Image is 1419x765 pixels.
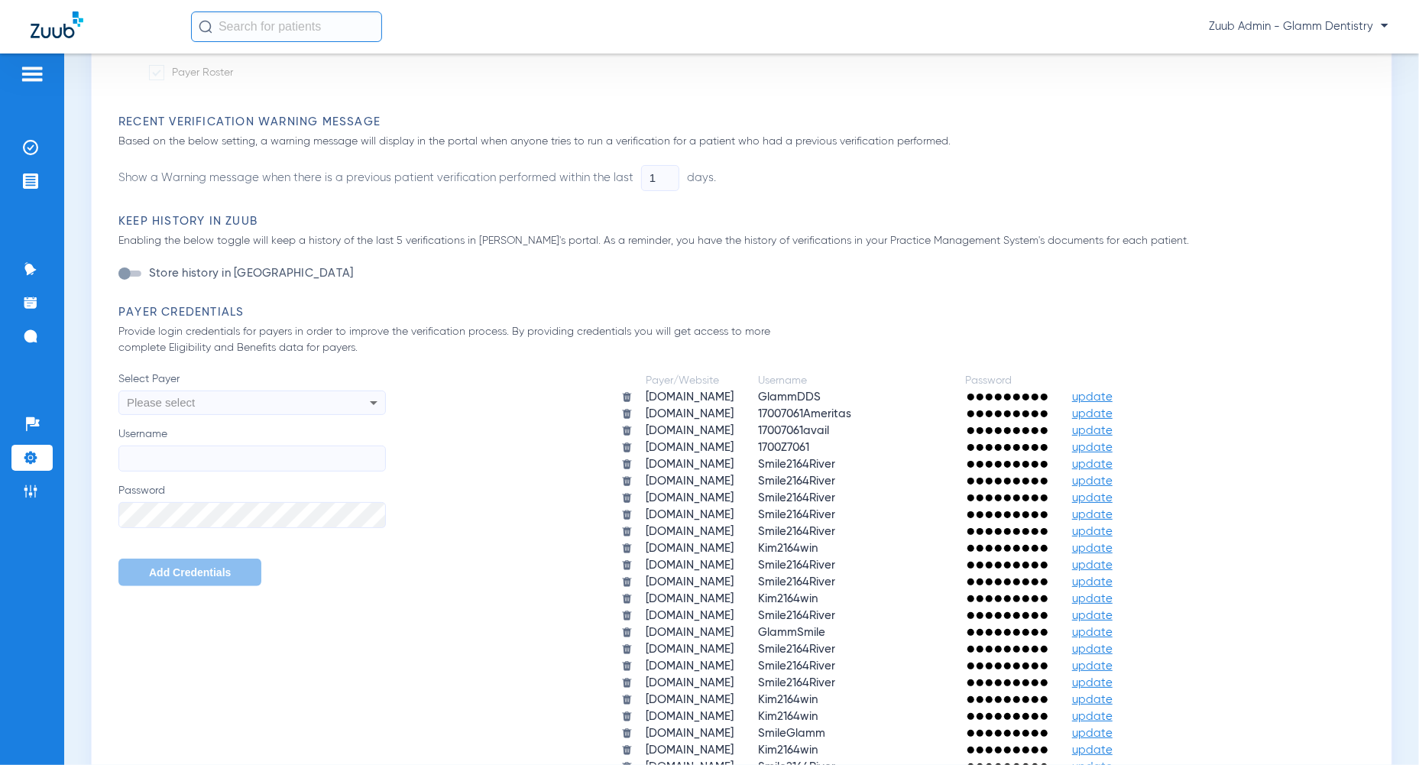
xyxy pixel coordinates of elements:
[634,541,745,556] td: [DOMAIN_NAME]
[621,677,633,689] img: trash.svg
[1072,610,1113,621] span: update
[634,676,745,691] td: [DOMAIN_NAME]
[621,543,633,554] img: trash.svg
[621,744,633,756] img: trash.svg
[634,440,745,455] td: [DOMAIN_NAME]
[747,373,952,388] td: Username
[1072,543,1113,554] span: update
[634,558,745,573] td: [DOMAIN_NAME]
[621,509,633,520] img: trash.svg
[1072,526,1113,537] span: update
[118,426,386,472] label: Username
[758,425,829,436] span: 17007061avail
[634,575,745,590] td: [DOMAIN_NAME]
[634,709,745,724] td: [DOMAIN_NAME]
[634,743,745,758] td: [DOMAIN_NAME]
[758,475,835,487] span: Smile2164River
[758,442,809,453] span: 1700Z7061
[634,407,745,422] td: [DOMAIN_NAME]
[634,608,745,624] td: [DOMAIN_NAME]
[118,214,1372,229] h3: Keep History in Zuub
[621,593,633,605] img: trash.svg
[118,371,386,387] span: Select Payer
[758,744,818,756] span: Kim2164win
[758,694,818,705] span: Kim2164win
[1343,692,1419,765] iframe: Chat Widget
[1072,425,1113,436] span: update
[621,643,633,655] img: trash.svg
[1072,728,1113,739] span: update
[758,728,825,739] span: SmileGlamm
[118,165,716,191] li: Show a Warning message when there is a previous patient verification performed within the last days.
[1209,19,1388,34] span: Zuub Admin - Glamm Dentistry
[118,115,1372,130] h3: Recent Verification Warning Message
[621,459,633,470] img: trash.svg
[621,627,633,638] img: trash.svg
[118,233,1372,249] p: Enabling the below toggle will keep a history of the last 5 verifications in [PERSON_NAME]'s port...
[621,425,633,436] img: trash.svg
[118,559,261,586] button: Add Credentials
[199,20,212,34] img: Search Icon
[172,67,233,78] span: Payer Roster
[634,491,745,506] td: [DOMAIN_NAME]
[1072,643,1113,655] span: update
[621,694,633,705] img: trash.svg
[1072,694,1113,705] span: update
[634,659,745,674] td: [DOMAIN_NAME]
[146,266,354,281] label: Store history in [GEOGRAPHIC_DATA]
[634,474,745,489] td: [DOMAIN_NAME]
[758,627,825,638] span: GlammSmile
[758,677,835,689] span: Smile2164River
[1072,660,1113,672] span: update
[621,526,633,537] img: trash.svg
[758,526,835,537] span: Smile2164River
[118,134,1372,150] p: Based on the below setting, a warning message will display in the portal when anyone tries to run...
[621,660,633,672] img: trash.svg
[621,475,633,487] img: trash.svg
[1072,559,1113,571] span: update
[1072,391,1113,403] span: update
[758,593,818,605] span: Kim2164win
[954,373,1059,388] td: Password
[1072,509,1113,520] span: update
[634,692,745,708] td: [DOMAIN_NAME]
[634,423,745,439] td: [DOMAIN_NAME]
[1072,576,1113,588] span: update
[149,566,231,579] span: Add Credentials
[621,492,633,504] img: trash.svg
[758,509,835,520] span: Smile2164River
[621,559,633,571] img: trash.svg
[1072,459,1113,470] span: update
[621,610,633,621] img: trash.svg
[1072,677,1113,689] span: update
[758,660,835,672] span: Smile2164River
[1072,627,1113,638] span: update
[127,396,195,409] span: Please select
[621,442,633,453] img: trash.svg
[634,726,745,741] td: [DOMAIN_NAME]
[758,559,835,571] span: Smile2164River
[621,408,633,420] img: trash.svg
[634,373,745,388] td: Payer/Website
[621,711,633,722] img: trash.svg
[634,507,745,523] td: [DOMAIN_NAME]
[758,543,818,554] span: Kim2164win
[621,391,633,403] img: trash.svg
[191,11,382,42] input: Search for patients
[634,457,745,472] td: [DOMAIN_NAME]
[634,625,745,640] td: [DOMAIN_NAME]
[1072,744,1113,756] span: update
[758,643,835,655] span: Smile2164River
[20,65,44,83] img: hamburger-icon
[634,524,745,540] td: [DOMAIN_NAME]
[758,391,821,403] span: GlammDDS
[31,11,83,38] img: Zuub Logo
[118,446,386,472] input: Username
[1072,711,1113,722] span: update
[118,305,1372,320] h3: Payer Credentials
[758,711,818,722] span: Kim2164win
[634,642,745,657] td: [DOMAIN_NAME]
[118,324,808,356] p: Provide login credentials for payers in order to improve the verification process. By providing c...
[1072,408,1113,420] span: update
